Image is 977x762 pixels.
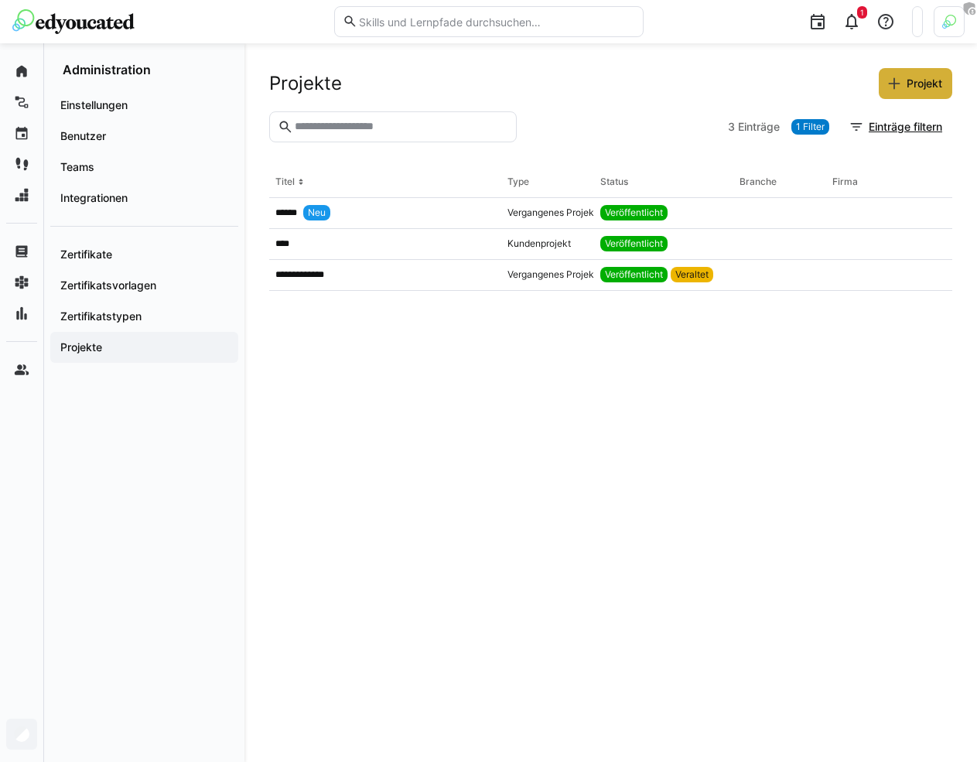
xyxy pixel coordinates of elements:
[796,121,825,133] span: 1 Filter
[269,72,342,95] h2: Projekte
[275,176,295,188] div: Titel
[507,237,571,250] app-project-type: Kundenprojekt
[904,76,945,91] span: Projekt
[832,176,858,188] div: Firma
[507,176,529,188] div: Type
[507,268,597,281] app-project-type: Vergangenes Projekt
[740,176,777,188] div: Branche
[738,119,780,135] span: Einträge
[600,176,628,188] div: Status
[728,119,735,135] span: 3
[866,119,945,135] span: Einträge filtern
[507,207,597,219] app-project-type: Vergangenes Projekt
[860,8,864,17] span: 1
[605,268,663,281] span: Veröffentlicht
[308,207,326,219] span: Neu
[675,268,709,281] span: Veraltet
[605,207,663,219] span: Veröffentlicht
[357,15,634,29] input: Skills und Lernpfade durchsuchen…
[879,68,952,99] button: Projekt
[605,237,663,250] span: Veröffentlicht
[841,111,952,142] button: Einträge filtern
